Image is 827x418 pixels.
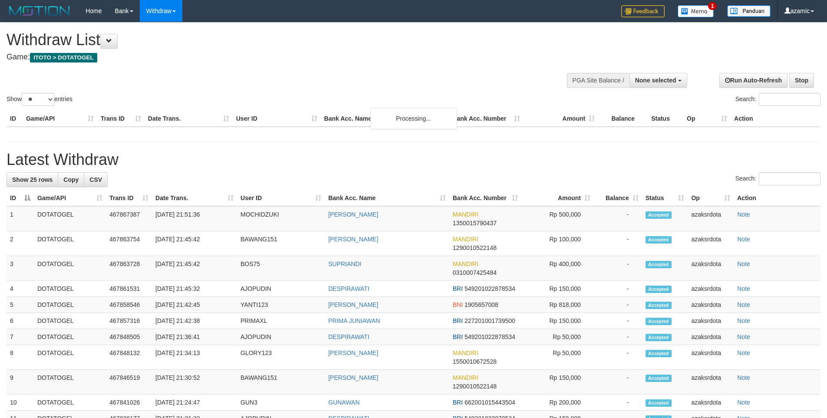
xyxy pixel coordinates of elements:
td: Rp 818,000 [521,297,593,313]
td: - [594,297,642,313]
td: 467848505 [106,329,152,345]
a: Note [737,285,750,292]
span: Copy [63,176,79,183]
td: 467863728 [106,256,152,281]
span: ITOTO > DOTATOGEL [30,53,97,63]
td: [DATE] 21:45:32 [152,281,237,297]
a: Note [737,236,750,243]
img: Feedback.jpg [621,5,665,17]
td: Rp 150,000 [521,281,593,297]
a: Note [737,374,750,381]
td: DOTATOGEL [34,206,106,231]
th: Status: activate to sort column ascending [642,190,688,206]
span: Accepted [646,211,672,219]
td: 7 [7,329,34,345]
td: 2 [7,231,34,256]
span: Copy 1350015790437 to clipboard [453,220,497,227]
td: [DATE] 21:42:45 [152,297,237,313]
th: Amount [524,111,598,127]
td: [DATE] 21:51:36 [152,206,237,231]
span: Accepted [646,350,672,357]
a: Note [737,349,750,356]
th: Bank Acc. Name [321,111,449,127]
a: PRIMA JUNIAWAN [328,317,380,324]
img: MOTION_logo.png [7,4,72,17]
div: PGA Site Balance / [567,73,629,88]
td: GLORY123 [237,345,325,370]
td: DOTATOGEL [34,345,106,370]
td: azaksrdota [688,395,734,411]
td: YANTI123 [237,297,325,313]
h4: Game: [7,53,543,62]
td: [DATE] 21:45:42 [152,256,237,281]
a: [PERSON_NAME] [328,236,378,243]
span: Copy 549201022878534 to clipboard [465,285,515,292]
td: 467861531 [106,281,152,297]
td: DOTATOGEL [34,256,106,281]
th: Op [683,111,731,127]
td: 9 [7,370,34,395]
h1: Withdraw List [7,31,543,49]
span: None selected [635,77,676,84]
button: None selected [629,73,687,88]
td: 467867387 [106,206,152,231]
td: Rp 200,000 [521,395,593,411]
span: Copy 1550010672528 to clipboard [453,358,497,365]
span: Copy 1290010522148 to clipboard [453,383,497,390]
th: ID [7,111,23,127]
th: Action [731,111,820,127]
input: Search: [759,93,820,106]
td: - [594,313,642,329]
input: Search: [759,172,820,185]
td: - [594,329,642,345]
a: Note [737,399,750,406]
th: Game/API: activate to sort column ascending [34,190,106,206]
a: Stop [789,73,814,88]
th: Balance: activate to sort column ascending [594,190,642,206]
td: - [594,256,642,281]
td: [DATE] 21:30:52 [152,370,237,395]
span: MANDIRI [453,211,478,218]
td: - [594,231,642,256]
td: - [594,281,642,297]
td: DOTATOGEL [34,281,106,297]
td: [DATE] 21:36:41 [152,329,237,345]
td: 6 [7,313,34,329]
th: Date Trans. [145,111,233,127]
a: Note [737,301,750,308]
span: Accepted [646,375,672,382]
td: 467846519 [106,370,152,395]
th: Op: activate to sort column ascending [688,190,734,206]
td: - [594,206,642,231]
a: Show 25 rows [7,172,58,187]
th: Bank Acc. Number [449,111,524,127]
a: GUNAWAN [328,399,359,406]
a: Note [737,211,750,218]
td: 8 [7,345,34,370]
td: BAWANG151 [237,231,325,256]
td: 467848132 [106,345,152,370]
span: Copy 1290010522148 to clipboard [453,244,497,251]
th: Balance [598,111,648,127]
td: AJOPUDIN [237,281,325,297]
th: Bank Acc. Name: activate to sort column ascending [325,190,449,206]
td: azaksrdota [688,329,734,345]
td: 467841026 [106,395,152,411]
label: Search: [735,93,820,106]
span: MANDIRI [453,236,478,243]
span: Accepted [646,399,672,407]
img: panduan.png [727,5,771,17]
td: DOTATOGEL [34,395,106,411]
a: DESPIRAWATI [328,285,369,292]
a: [PERSON_NAME] [328,301,378,308]
a: [PERSON_NAME] [328,349,378,356]
td: azaksrdota [688,345,734,370]
span: BRI [453,399,463,406]
span: BRI [453,317,463,324]
td: [DATE] 21:34:13 [152,345,237,370]
th: Amount: activate to sort column ascending [521,190,593,206]
span: Copy 662001015443504 to clipboard [465,399,515,406]
span: Accepted [646,318,672,325]
td: DOTATOGEL [34,329,106,345]
td: Rp 50,000 [521,329,593,345]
